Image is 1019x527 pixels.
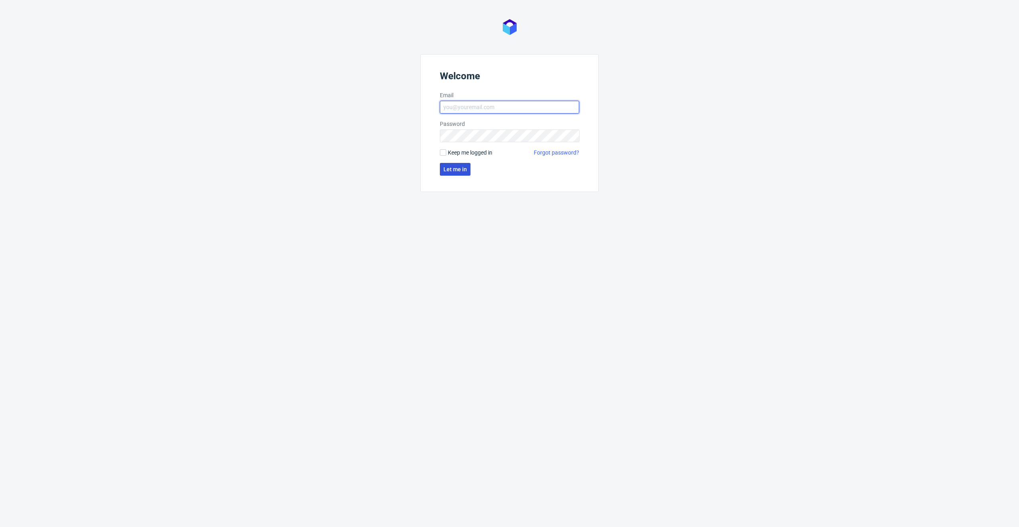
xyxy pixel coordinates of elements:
[440,163,470,176] button: Let me in
[440,120,579,128] label: Password
[534,149,579,157] a: Forgot password?
[443,167,467,172] span: Let me in
[440,91,579,99] label: Email
[440,101,579,114] input: you@youremail.com
[448,149,492,157] span: Keep me logged in
[440,71,579,85] header: Welcome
